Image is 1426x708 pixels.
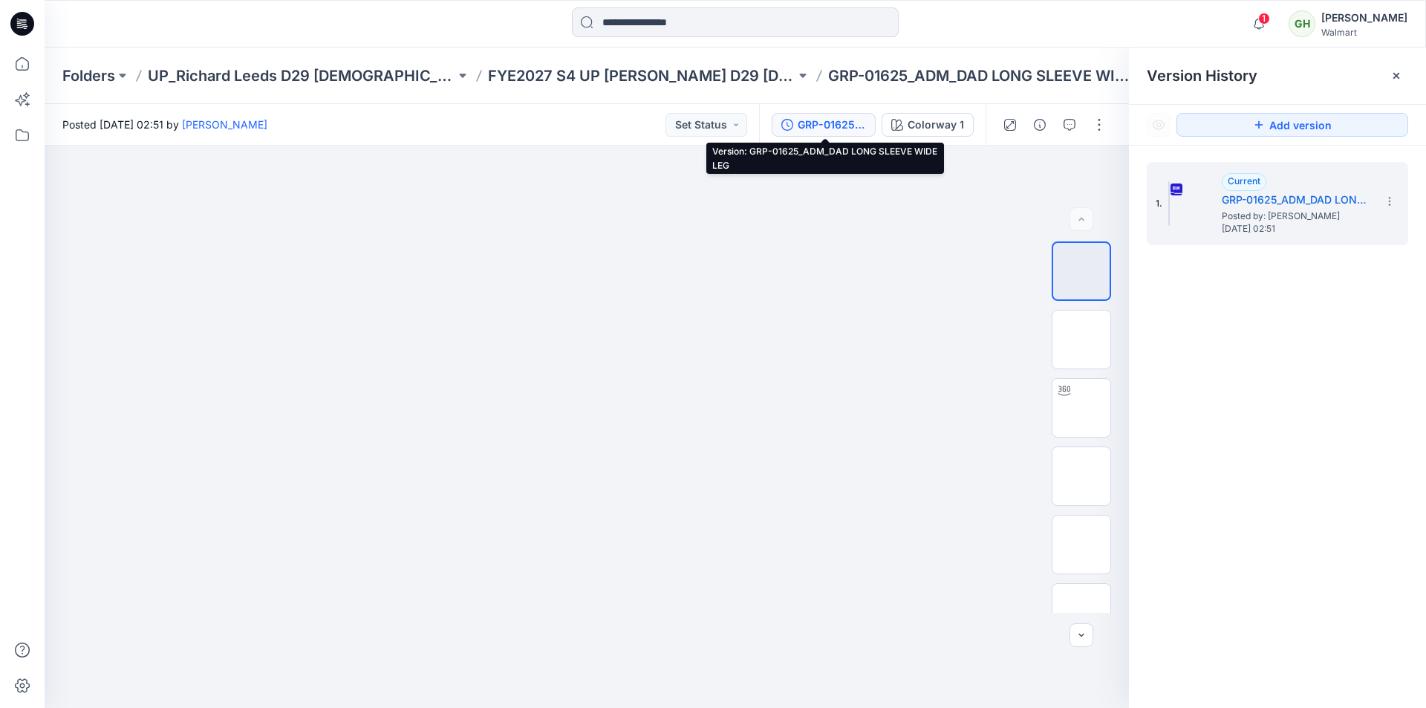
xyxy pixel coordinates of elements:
a: Folders [62,65,115,86]
a: [PERSON_NAME] [182,118,267,131]
span: Posted [DATE] 02:51 by [62,117,267,132]
span: 1 [1258,13,1270,25]
span: Posted by: Gayan Hettiarachchi [1222,209,1370,224]
img: GRP-01625_ADM_DAD LONG SLEEVE WIDE LEG [1168,181,1170,226]
span: 1. [1156,197,1162,210]
button: Show Hidden Versions [1147,113,1171,137]
button: Add version [1176,113,1408,137]
h5: GRP-01625_ADM_DAD LONG SLEEVE WIDE LEG [1222,191,1370,209]
p: GRP-01625_ADM_DAD LONG SLEEVE WIDE LEG [828,65,1136,86]
a: UP_Richard Leeds D29 [DEMOGRAPHIC_DATA] Fashion Sleep [148,65,455,86]
button: Close [1390,70,1402,82]
span: Version History [1147,67,1257,85]
div: GRP-01625_ADM_DAD LONG SLEEVE WIDE LEG [798,117,866,133]
div: GH [1289,10,1315,37]
div: Walmart [1321,27,1407,38]
a: FYE2027 S4 UP [PERSON_NAME] D29 [DEMOGRAPHIC_DATA] Sleepwear-fashion. [488,65,795,86]
span: [DATE] 02:51 [1222,224,1370,234]
button: Details [1028,113,1052,137]
span: Current [1228,175,1260,186]
div: [PERSON_NAME] [1321,9,1407,27]
div: Colorway 1 [908,117,964,133]
button: GRP-01625_ADM_DAD LONG SLEEVE WIDE LEG [772,113,876,137]
button: Colorway 1 [882,113,974,137]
